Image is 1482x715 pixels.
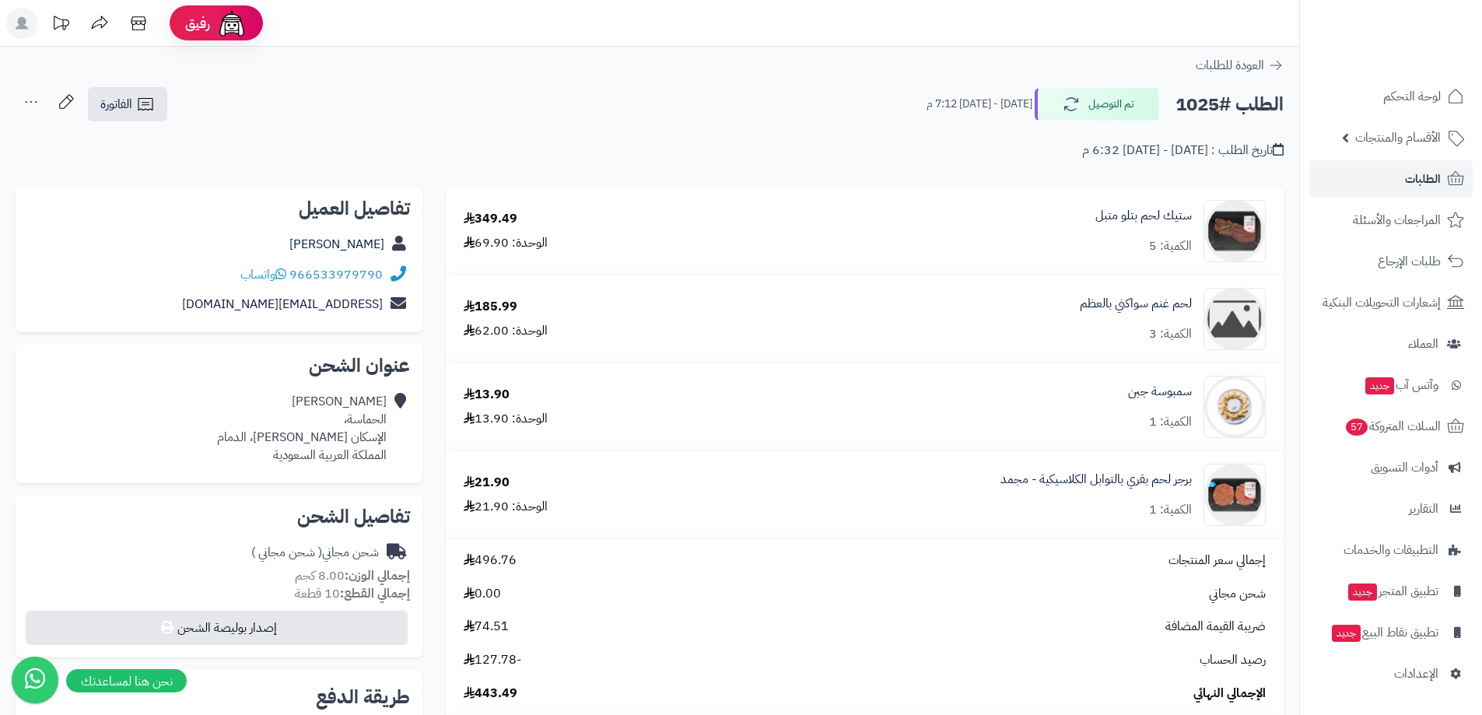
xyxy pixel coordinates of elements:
[316,688,410,706] h2: طريقة الدفع
[1347,580,1438,602] span: تطبيق المتجر
[1309,160,1473,198] a: الطلبات
[464,386,510,404] div: 13.90
[1364,374,1438,396] span: وآتس آب
[1309,573,1473,610] a: تطبيق المتجرجديد
[295,584,410,603] small: 10 قطعة
[1309,202,1473,239] a: المراجعات والأسئلة
[1408,333,1438,355] span: العملاء
[1149,237,1192,255] div: الكمية: 5
[464,552,517,570] span: 496.76
[217,393,387,464] div: [PERSON_NAME] الحماسة، الإسكان [PERSON_NAME]، الدمام المملكة العربية السعودية
[1196,56,1284,75] a: العودة للطلبات
[345,566,410,585] strong: إجمالي الوزن:
[1165,618,1266,636] span: ضريبة القيمة المضافة
[1309,78,1473,115] a: لوحة التحكم
[1332,625,1361,642] span: جديد
[464,651,521,669] span: -127.78
[100,95,132,114] span: الفاتورة
[1323,292,1441,314] span: إشعارات التحويلات البنكية
[1080,295,1192,313] a: لحم غنم سواكني بالعظم
[26,611,408,645] button: إصدار بوليصة الشحن
[464,685,517,703] span: 443.49
[1204,464,1265,526] img: 934_6866579d324c5_0b30d740-90x90.png
[1196,56,1264,75] span: العودة للطلبات
[464,618,509,636] span: 74.51
[251,544,379,562] div: شحن مجاني
[1309,284,1473,321] a: إشعارات التحويلات البنكية
[1409,498,1438,520] span: التقارير
[464,298,517,316] div: 185.99
[41,8,80,43] a: تحديثات المنصة
[1309,449,1473,486] a: أدوات التسويق
[1204,288,1265,350] img: no_image-90x90.png
[1200,651,1266,669] span: رصيد الحساب
[464,322,548,340] div: الوحدة: 62.00
[1309,408,1473,445] a: السلات المتروكة57
[1193,685,1266,703] span: الإجمالي النهائي
[1204,376,1265,438] img: 1756733048-%D8%A7%D9%84%D8%B2%D8%A7%D8%AF%20%D8%A7%D9%84%D8%B7%D8%A7%D8%B2%D8%AC%20%D8%A7%D9%84%D...
[464,210,517,228] div: 349.49
[88,87,167,121] a: الفاتورة
[1309,366,1473,404] a: وآتس آبجديد
[1394,663,1438,685] span: الإعدادات
[1378,251,1441,272] span: طلبات الإرجاع
[251,543,322,562] span: ( شحن مجاني )
[28,507,410,526] h2: تفاصيل الشحن
[1376,44,1467,76] img: logo-2.png
[1168,552,1266,570] span: إجمالي سعر المنتجات
[1149,413,1192,431] div: الكمية: 1
[1383,86,1441,107] span: لوحة التحكم
[1309,490,1473,527] a: التقارير
[216,8,247,39] img: ai-face.png
[1355,127,1441,149] span: الأقسام والمنتجات
[1000,471,1192,489] a: برجر لحم بقري بالتوابل الكلاسيكية - مجمد
[289,265,383,284] a: 966533979790
[1082,142,1284,159] div: تاريخ الطلب : [DATE] - [DATE] 6:32 م
[1309,614,1473,651] a: تطبيق نقاط البيعجديد
[240,265,286,284] a: واتساب
[1344,539,1438,561] span: التطبيقات والخدمات
[1128,383,1192,401] a: سمبوسة جبن
[1309,243,1473,280] a: طلبات الإرجاع
[464,498,548,516] div: الوحدة: 21.90
[295,566,410,585] small: 8.00 كجم
[1371,457,1438,478] span: أدوات التسويق
[28,356,410,375] h2: عنوان الشحن
[1175,89,1284,121] h2: الطلب #1025
[1309,325,1473,363] a: العملاء
[1209,585,1266,603] span: شحن مجاني
[1346,419,1368,436] span: 57
[464,474,510,492] div: 21.90
[1309,655,1473,692] a: الإعدادات
[1365,377,1394,394] span: جديد
[1095,207,1192,225] a: ستيك لحم بتلو متبل
[464,585,501,603] span: 0.00
[1348,584,1377,601] span: جديد
[1309,531,1473,569] a: التطبيقات والخدمات
[340,584,410,603] strong: إجمالي القطع:
[1204,200,1265,262] img: 609_6866570db304f_20801d19-90x90.png
[185,14,210,33] span: رفيق
[289,235,384,254] a: [PERSON_NAME]
[464,410,548,428] div: الوحدة: 13.90
[1035,88,1159,121] button: تم التوصيل
[1353,209,1441,231] span: المراجعات والأسئلة
[464,234,548,252] div: الوحدة: 69.90
[1149,501,1192,519] div: الكمية: 1
[927,96,1032,112] small: [DATE] - [DATE] 7:12 م
[1344,415,1441,437] span: السلات المتروكة
[1405,168,1441,190] span: الطلبات
[28,199,410,218] h2: تفاصيل العميل
[182,295,383,314] a: [EMAIL_ADDRESS][DOMAIN_NAME]
[1149,325,1192,343] div: الكمية: 3
[1330,622,1438,643] span: تطبيق نقاط البيع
